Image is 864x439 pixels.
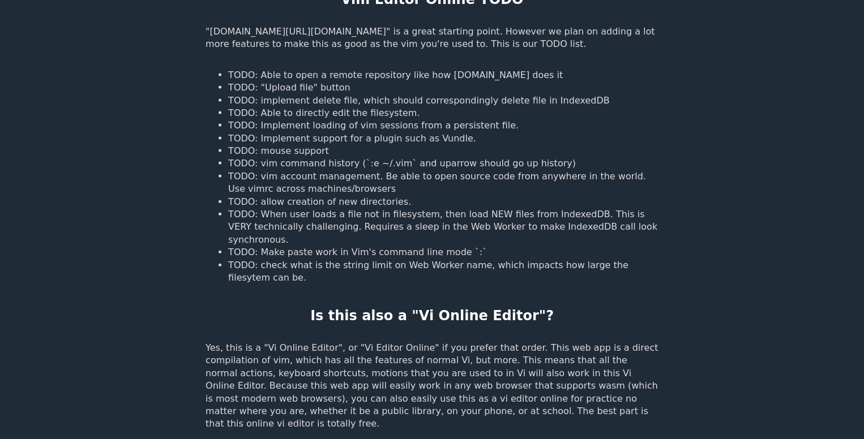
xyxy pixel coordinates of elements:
[228,259,658,285] li: TODO: check what is the string limit on Web Worker name, which impacts how large the filesytem ca...
[228,196,658,208] li: TODO: allow creation of new directories.
[228,145,658,157] li: TODO: mouse support
[228,208,658,246] li: TODO: When user loads a file not in filesystem, then load NEW files from IndexedDB. This is VERY ...
[206,25,658,51] p: "[DOMAIN_NAME][URL][DOMAIN_NAME]" is a great starting point. However we plan on adding a lot more...
[228,69,658,81] li: TODO: Able to open a remote repository like how [DOMAIN_NAME] does it
[228,157,658,170] li: TODO: vim command history (`:e ~/.vim` and uparrow should go up history)
[228,107,658,119] li: TODO: Able to directly edit the filesystem.
[228,246,658,259] li: TODO: Make paste work in Vim's command line mode `:`
[228,119,658,132] li: TODO: Implement loading of vim sessions from a persistent file.
[228,81,658,94] li: TODO: "Upload file" button
[206,342,658,431] p: Yes, this is a "Vi Online Editor", or "Vi Editor Online" if you prefer that order. This web app i...
[310,307,554,326] h2: Is this also a "Vi Online Editor"?
[228,94,658,107] li: TODO: implement delete file, which should correspondingly delete file in IndexedDB
[228,132,658,145] li: TODO: Implement support for a plugin such as Vundle.
[228,170,658,196] li: TODO: vim account management. Be able to open source code from anywhere in the world. Use vimrc a...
